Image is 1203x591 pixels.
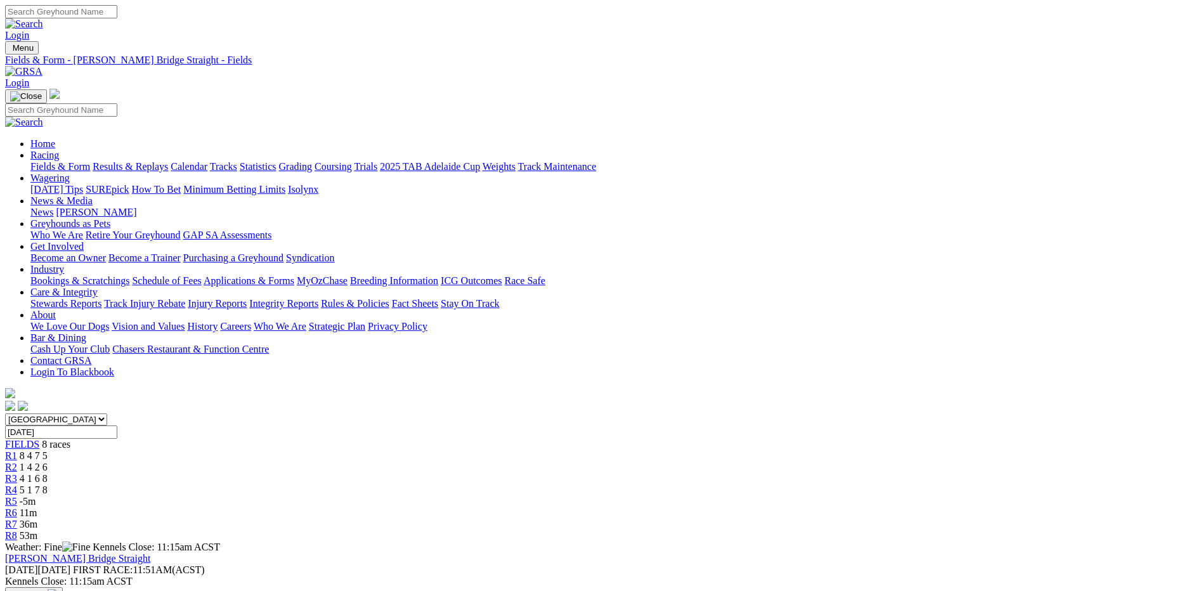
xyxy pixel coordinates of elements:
[309,321,365,332] a: Strategic Plan
[286,252,334,263] a: Syndication
[108,252,181,263] a: Become a Trainer
[5,473,17,484] a: R3
[279,161,312,172] a: Grading
[5,564,70,575] span: [DATE]
[30,252,1198,264] div: Get Involved
[30,230,83,240] a: Who We Are
[30,309,56,320] a: About
[30,184,83,195] a: [DATE] Tips
[5,66,42,77] img: GRSA
[183,252,283,263] a: Purchasing a Greyhound
[62,542,90,553] img: Fine
[30,161,90,172] a: Fields & Form
[30,298,1198,309] div: Care & Integrity
[183,184,285,195] a: Minimum Betting Limits
[5,462,17,472] a: R2
[5,55,1198,66] div: Fields & Form - [PERSON_NAME] Bridge Straight - Fields
[5,41,39,55] button: Toggle navigation
[73,564,205,575] span: 11:51AM(ACST)
[5,496,17,507] a: R5
[112,321,185,332] a: Vision and Values
[20,450,48,461] span: 8 4 7 5
[20,473,48,484] span: 4 1 6 8
[5,18,43,30] img: Search
[30,344,110,354] a: Cash Up Your Club
[5,576,1198,587] div: Kennels Close: 11:15am ACST
[5,89,47,103] button: Toggle navigation
[30,207,1198,218] div: News & Media
[112,344,269,354] a: Chasers Restaurant & Function Centre
[30,172,70,183] a: Wagering
[30,264,64,275] a: Industry
[86,230,181,240] a: Retire Your Greyhound
[315,161,352,172] a: Coursing
[30,275,1198,287] div: Industry
[441,298,499,309] a: Stay On Track
[321,298,389,309] a: Rules & Policies
[56,207,136,218] a: [PERSON_NAME]
[93,542,220,552] span: Kennels Close: 11:15am ACST
[20,519,37,529] span: 36m
[30,150,59,160] a: Racing
[504,275,545,286] a: Race Safe
[441,275,502,286] a: ICG Outcomes
[288,184,318,195] a: Isolynx
[392,298,438,309] a: Fact Sheets
[5,77,29,88] a: Login
[5,507,17,518] a: R6
[30,287,98,297] a: Care & Integrity
[5,553,150,564] a: [PERSON_NAME] Bridge Straight
[183,230,272,240] a: GAP SA Assessments
[5,439,39,450] a: FIELDS
[5,530,17,541] span: R8
[30,218,110,229] a: Greyhounds as Pets
[30,184,1198,195] div: Wagering
[5,519,17,529] a: R7
[18,401,28,411] img: twitter.svg
[30,230,1198,241] div: Greyhounds as Pets
[30,367,114,377] a: Login To Blackbook
[5,103,117,117] input: Search
[30,161,1198,172] div: Racing
[30,321,109,332] a: We Love Our Dogs
[5,542,93,552] span: Weather: Fine
[30,241,84,252] a: Get Involved
[188,298,247,309] a: Injury Reports
[30,332,86,343] a: Bar & Dining
[73,564,133,575] span: FIRST RACE:
[5,30,29,41] a: Login
[483,161,516,172] a: Weights
[220,321,251,332] a: Careers
[10,91,42,101] img: Close
[49,89,60,99] img: logo-grsa-white.png
[93,161,168,172] a: Results & Replays
[5,484,17,495] a: R4
[20,462,48,472] span: 1 4 2 6
[5,388,15,398] img: logo-grsa-white.png
[240,161,276,172] a: Statistics
[254,321,306,332] a: Who We Are
[104,298,185,309] a: Track Injury Rebate
[350,275,438,286] a: Breeding Information
[380,161,480,172] a: 2025 TAB Adelaide Cup
[249,298,318,309] a: Integrity Reports
[5,5,117,18] input: Search
[132,275,201,286] a: Schedule of Fees
[5,450,17,461] a: R1
[20,507,37,518] span: 11m
[171,161,207,172] a: Calendar
[518,161,596,172] a: Track Maintenance
[368,321,427,332] a: Privacy Policy
[20,484,48,495] span: 5 1 7 8
[210,161,237,172] a: Tracks
[86,184,129,195] a: SUREpick
[30,275,129,286] a: Bookings & Scratchings
[5,401,15,411] img: facebook.svg
[30,195,93,206] a: News & Media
